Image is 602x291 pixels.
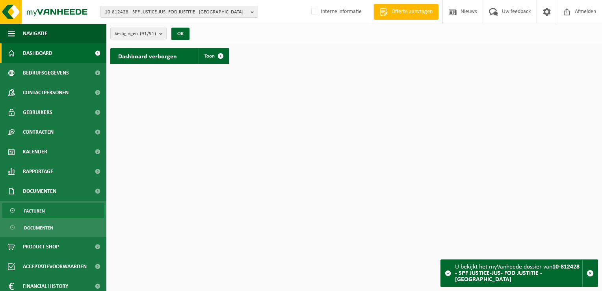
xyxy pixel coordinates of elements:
label: Interne informatie [310,6,362,18]
span: Vestigingen [115,28,156,40]
button: Vestigingen(91/91) [110,28,167,39]
span: Rapportage [23,162,53,181]
span: Navigatie [23,24,47,43]
div: U bekijkt het myVanheede dossier van [455,260,582,287]
span: Bedrijfsgegevens [23,63,69,83]
span: Kalender [23,142,47,162]
span: Dashboard [23,43,52,63]
a: Documenten [2,220,104,235]
span: Acceptatievoorwaarden [23,257,87,276]
span: Contracten [23,122,54,142]
button: 10-812428 - SPF JUSTICE-JUS- FOD JUSTITIE - [GEOGRAPHIC_DATA] [100,6,258,18]
a: Toon [198,48,229,64]
span: Product Shop [23,237,59,257]
span: Documenten [24,220,53,235]
a: Facturen [2,203,104,218]
span: Documenten [23,181,56,201]
a: Offerte aanvragen [373,4,438,20]
span: Facturen [24,203,45,218]
button: OK [171,28,190,40]
strong: 10-812428 - SPF JUSTICE-JUS- FOD JUSTITIE - [GEOGRAPHIC_DATA] [455,264,580,283]
span: Contactpersonen [23,83,69,103]
count: (91/91) [140,31,156,36]
h2: Dashboard verborgen [110,48,185,63]
span: Toon [204,54,215,59]
span: Offerte aanvragen [390,8,435,16]
span: Gebruikers [23,103,52,122]
span: 10-812428 - SPF JUSTICE-JUS- FOD JUSTITIE - [GEOGRAPHIC_DATA] [105,6,247,18]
